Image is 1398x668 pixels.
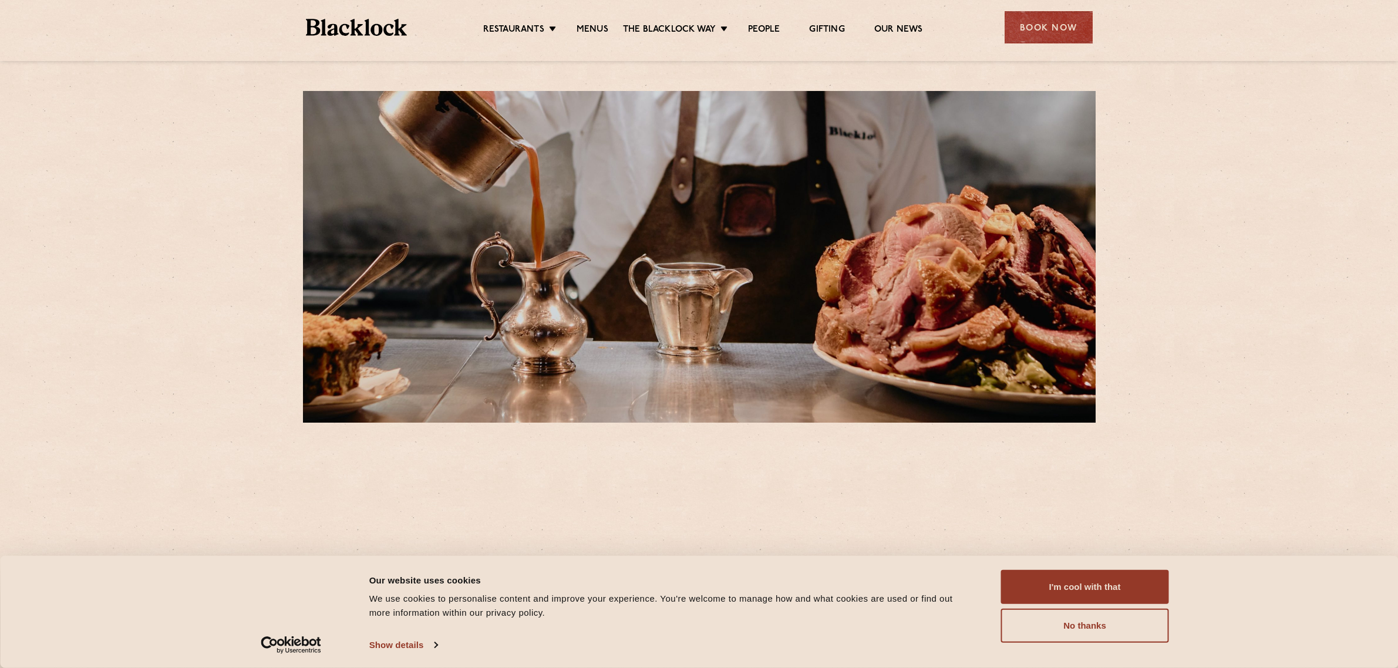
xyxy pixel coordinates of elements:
[369,592,975,620] div: We use cookies to personalise content and improve your experience. You're welcome to manage how a...
[483,24,544,37] a: Restaurants
[577,24,608,37] a: Menus
[240,636,342,654] a: Usercentrics Cookiebot - opens in a new window
[369,636,437,654] a: Show details
[369,573,975,587] div: Our website uses cookies
[748,24,780,37] a: People
[1001,570,1169,604] button: I'm cool with that
[1005,11,1093,43] div: Book Now
[809,24,844,37] a: Gifting
[1001,609,1169,643] button: No thanks
[306,19,407,36] img: BL_Textured_Logo-footer-cropped.svg
[874,24,923,37] a: Our News
[623,24,716,37] a: The Blacklock Way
